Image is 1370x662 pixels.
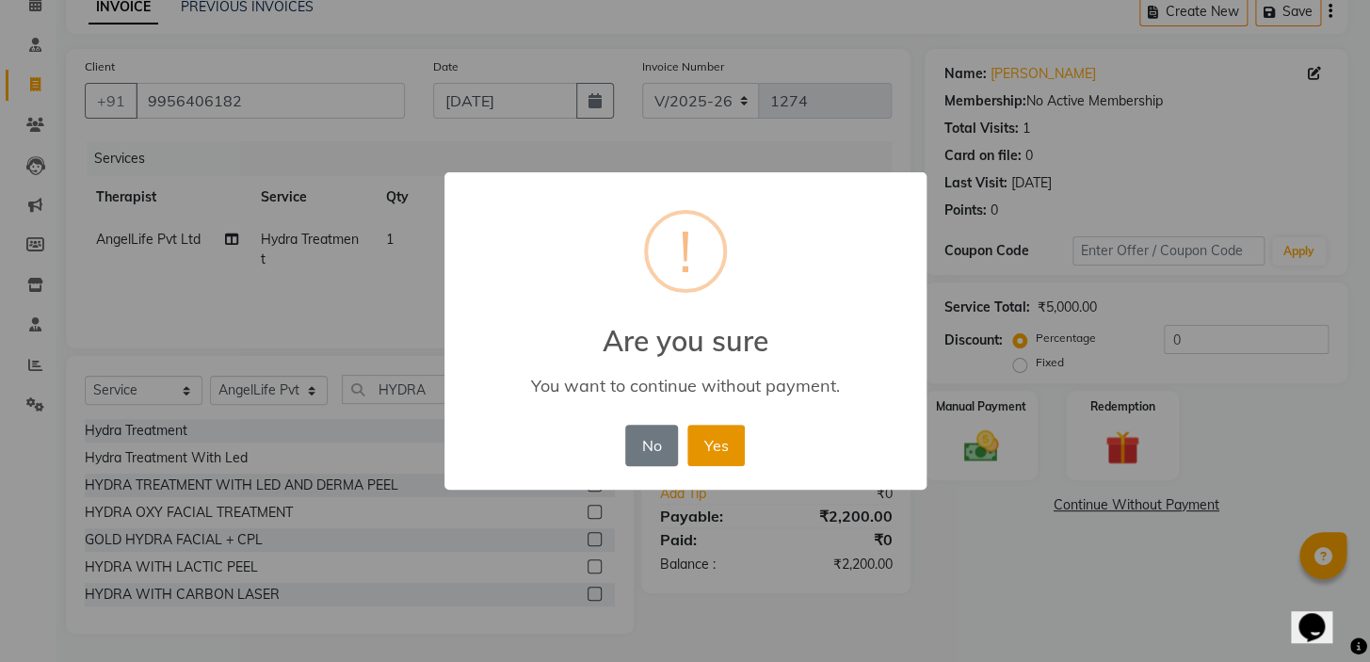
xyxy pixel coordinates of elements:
div: ! [679,214,692,289]
h2: Are you sure [444,301,927,358]
div: You want to continue without payment. [471,375,898,396]
button: Yes [687,425,745,466]
iframe: chat widget [1291,587,1351,643]
button: No [625,425,678,466]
